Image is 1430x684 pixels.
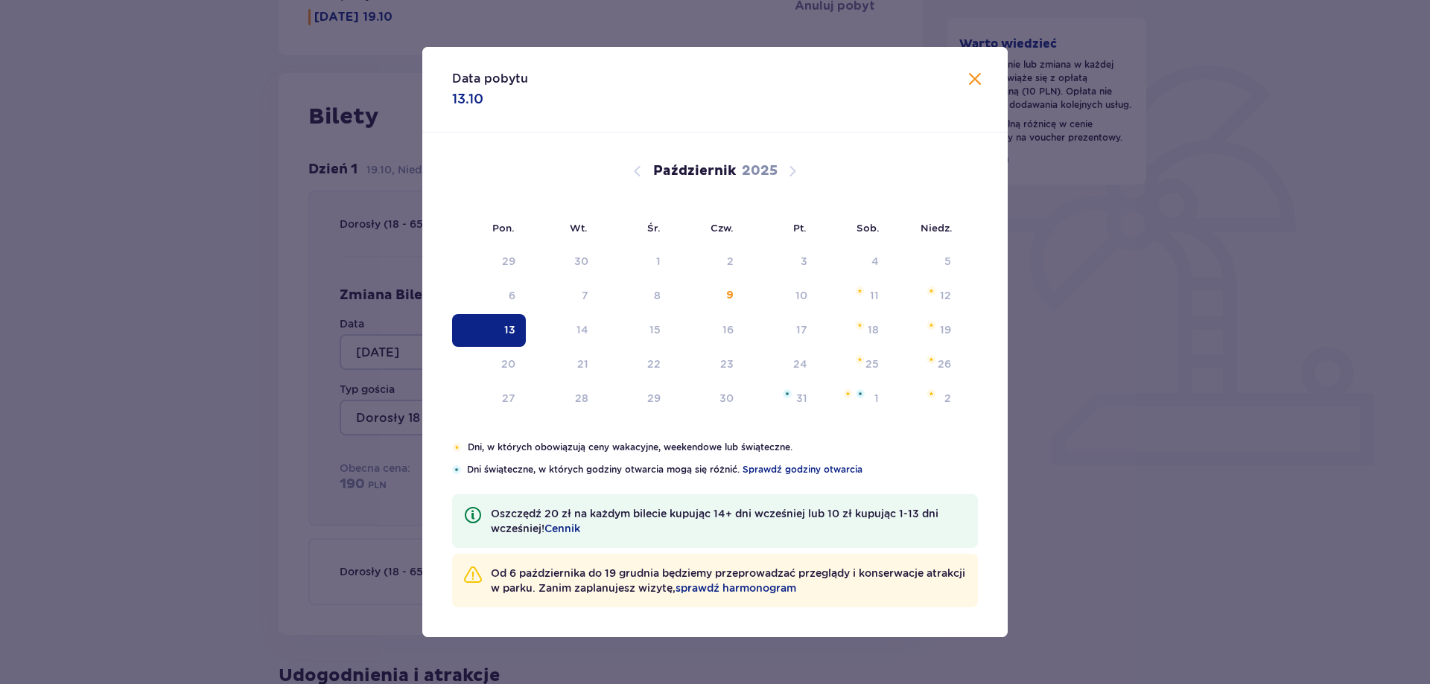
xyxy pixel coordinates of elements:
[576,322,588,337] div: 14
[653,162,736,180] p: Październik
[502,254,515,269] div: 29
[544,521,580,536] a: Cennik
[940,288,951,303] div: 12
[671,348,745,381] td: Data niedostępna. czwartek, 23 października 2025
[526,348,600,381] td: Data niedostępna. wtorek, 21 października 2025
[452,348,526,381] td: Data niedostępna. poniedziałek, 20 października 2025
[744,348,818,381] td: Data niedostępna. piątek, 24 października 2025
[966,71,984,89] button: Zamknij
[783,389,792,398] img: Niebieska gwiazdka
[599,348,671,381] td: Data niedostępna. środa, 22 października 2025
[671,246,745,278] td: Data niedostępna. czwartek, 2 października 2025
[927,287,936,295] img: Pomarańczowa gwiazdka
[711,222,734,234] small: Czw.
[874,391,879,406] div: 1
[720,357,734,371] div: 23
[504,322,515,337] div: 13
[526,383,600,415] td: Data niedostępna. wtorek, 28 października 2025
[744,280,818,313] td: Data niedostępna. piątek, 10 października 2025
[452,314,526,347] td: Data zaznaczona. poniedziałek, 13 października 2025
[452,246,526,278] td: Data niedostępna. poniedziałek, 29 września 2025
[577,357,588,371] div: 21
[855,287,865,295] img: Pomarańczowa gwiazdka
[629,162,646,180] button: Poprzedni miesiąc
[491,566,966,595] p: Od 6 października do 19 grudnia będziemy przeprowadzać przeglądy i konserwacje atrakcji w parku. ...
[574,254,588,269] div: 30
[671,383,745,415] td: Data niedostępna. czwartek, 30 października 2025
[927,389,936,398] img: Pomarańczowa gwiazdka
[944,391,951,406] div: 2
[501,357,515,371] div: 20
[647,222,661,234] small: Śr.
[868,322,879,337] div: 18
[599,383,671,415] td: Data niedostępna. środa, 29 października 2025
[671,280,745,313] td: Data niedostępna. czwartek, 9 października 2025
[927,355,936,364] img: Pomarańczowa gwiazdka
[452,465,461,474] img: Niebieska gwiazdka
[526,314,600,347] td: Data niedostępna. wtorek, 14 października 2025
[784,162,801,180] button: Następny miesiąc
[647,391,661,406] div: 29
[727,254,734,269] div: 2
[726,288,734,303] div: 9
[452,71,528,87] p: Data pobytu
[855,355,865,364] img: Pomarańczowa gwiazdka
[526,246,600,278] td: Data niedostępna. wtorek, 30 września 2025
[676,581,796,595] a: sprawdź harmonogram
[492,222,515,234] small: Pon.
[722,322,734,337] div: 16
[871,254,879,269] div: 4
[452,90,483,108] p: 13.10
[889,348,962,381] td: Data niedostępna. niedziela, 26 października 2025
[599,314,671,347] td: Data niedostępna. środa, 15 października 2025
[719,391,734,406] div: 30
[927,321,936,330] img: Pomarańczowa gwiazdka
[856,389,865,398] img: Niebieska gwiazdka
[921,222,953,234] small: Niedz.
[944,254,951,269] div: 5
[796,391,807,406] div: 31
[818,348,890,381] td: Data niedostępna. sobota, 25 października 2025
[870,288,879,303] div: 11
[649,322,661,337] div: 15
[468,441,978,454] p: Dni, w których obowiązują ceny wakacyjne, weekendowe lub świąteczne.
[509,288,515,303] div: 6
[599,246,671,278] td: Data niedostępna. środa, 1 października 2025
[743,463,862,476] a: Sprawdź godziny otwarcia
[452,383,526,415] td: Data niedostępna. poniedziałek, 27 października 2025
[818,280,890,313] td: Data niedostępna. sobota, 11 października 2025
[656,254,661,269] div: 1
[889,280,962,313] td: Data niedostępna. niedziela, 12 października 2025
[491,506,966,536] p: Oszczędź 20 zł na każdym bilecie kupując 14+ dni wcześniej lub 10 zł kupując 1-13 dni wcześniej!
[865,357,879,371] div: 25
[818,246,890,278] td: Data niedostępna. sobota, 4 października 2025
[938,357,951,371] div: 26
[570,222,588,234] small: Wt.
[818,383,890,415] td: Data niedostępna. sobota, 1 listopada 2025
[744,246,818,278] td: Data niedostępna. piątek, 3 października 2025
[793,222,807,234] small: Pt.
[889,314,962,347] td: Data niedostępna. niedziela, 19 października 2025
[940,322,951,337] div: 19
[582,288,588,303] div: 7
[575,391,588,406] div: 28
[857,222,880,234] small: Sob.
[889,246,962,278] td: Data niedostępna. niedziela, 5 października 2025
[599,280,671,313] td: Data niedostępna. środa, 8 października 2025
[647,357,661,371] div: 22
[452,443,462,452] img: Pomarańczowa gwiazdka
[889,383,962,415] td: Data niedostępna. niedziela, 2 listopada 2025
[452,280,526,313] td: Data niedostępna. poniedziałek, 6 października 2025
[467,463,978,476] p: Dni świąteczne, w których godziny otwarcia mogą się różnić.
[843,389,853,398] img: Pomarańczowa gwiazdka
[795,288,807,303] div: 10
[744,383,818,415] td: Data niedostępna. piątek, 31 października 2025
[654,288,661,303] div: 8
[742,162,778,180] p: 2025
[793,357,807,371] div: 24
[744,314,818,347] td: Data niedostępna. piątek, 17 października 2025
[855,321,865,330] img: Pomarańczowa gwiazdka
[796,322,807,337] div: 17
